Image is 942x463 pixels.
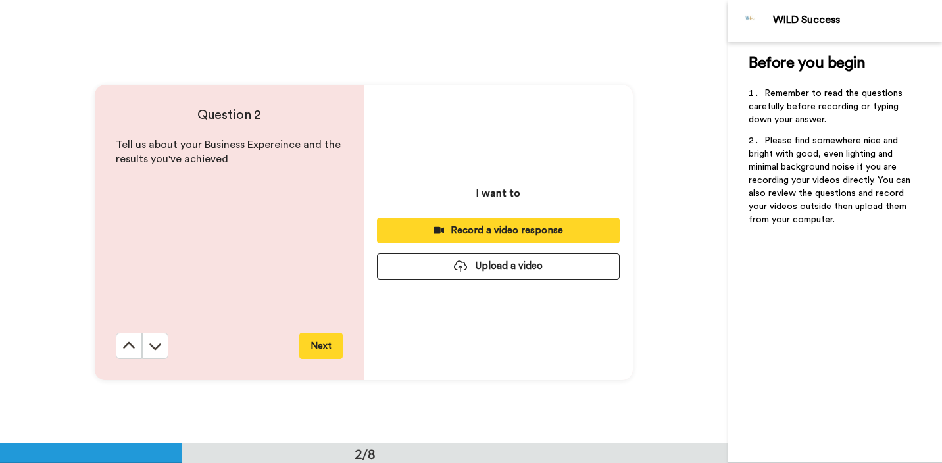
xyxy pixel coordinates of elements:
[749,55,865,71] span: Before you begin
[334,445,397,463] div: 2/8
[377,218,620,243] button: Record a video response
[749,136,913,224] span: Please find somewhere nice and bright with good, even lighting and minimal background noise if yo...
[387,224,609,237] div: Record a video response
[749,89,905,124] span: Remember to read the questions carefully before recording or typing down your answer.
[377,253,620,279] button: Upload a video
[735,5,766,37] img: Profile Image
[116,106,343,124] h4: Question 2
[116,139,343,165] span: Tell us about your Business Expereince and the results you've achieved
[299,333,343,359] button: Next
[773,14,941,26] div: WILD Success
[476,185,520,201] p: I want to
